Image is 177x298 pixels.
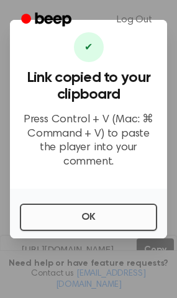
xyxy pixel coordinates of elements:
p: Press Control + V (Mac: ⌘ Command + V) to paste the player into your comment. [20,113,157,169]
a: Log Out [104,5,165,35]
h3: Link copied to your clipboard [20,70,157,103]
a: Beep [12,8,83,32]
button: OK [20,204,157,231]
div: ✔ [74,32,104,62]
